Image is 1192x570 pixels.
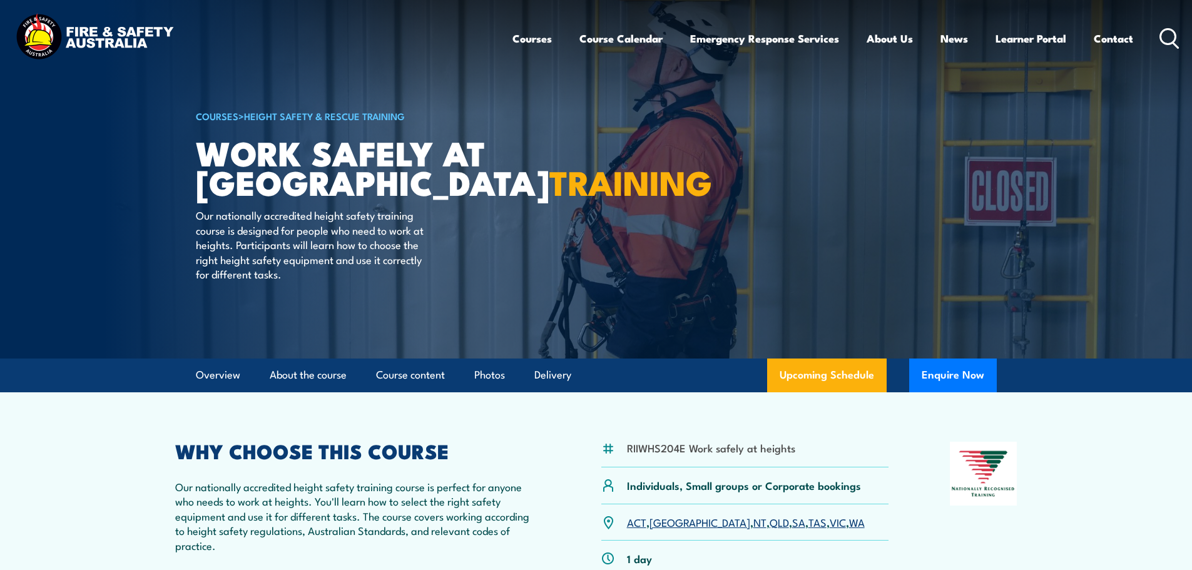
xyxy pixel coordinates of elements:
h2: WHY CHOOSE THIS COURSE [175,442,541,459]
a: Learner Portal [996,22,1066,55]
a: VIC [830,514,846,529]
a: COURSES [196,109,238,123]
a: NT [753,514,767,529]
a: About the course [270,359,347,392]
a: News [940,22,968,55]
img: Nationally Recognised Training logo. [950,442,1017,506]
a: Delivery [534,359,571,392]
h1: Work Safely at [GEOGRAPHIC_DATA] [196,138,505,196]
a: About Us [867,22,913,55]
a: WA [849,514,865,529]
h6: > [196,108,505,123]
a: Course content [376,359,445,392]
a: Photos [474,359,505,392]
a: SA [792,514,805,529]
a: Contact [1094,22,1133,55]
button: Enquire Now [909,359,997,392]
p: Our nationally accredited height safety training course is designed for people who need to work a... [196,208,424,281]
p: 1 day [627,551,652,566]
a: Emergency Response Services [690,22,839,55]
a: [GEOGRAPHIC_DATA] [649,514,750,529]
li: RIIWHS204E Work safely at heights [627,440,795,455]
a: ACT [627,514,646,529]
a: Course Calendar [579,22,663,55]
a: Overview [196,359,240,392]
strong: TRAINING [549,155,712,207]
a: Upcoming Schedule [767,359,887,392]
p: , , , , , , , [627,515,865,529]
p: Individuals, Small groups or Corporate bookings [627,478,861,492]
a: Courses [512,22,552,55]
p: Our nationally accredited height safety training course is perfect for anyone who needs to work a... [175,479,541,552]
a: TAS [808,514,827,529]
a: QLD [770,514,789,529]
a: Height Safety & Rescue Training [244,109,405,123]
